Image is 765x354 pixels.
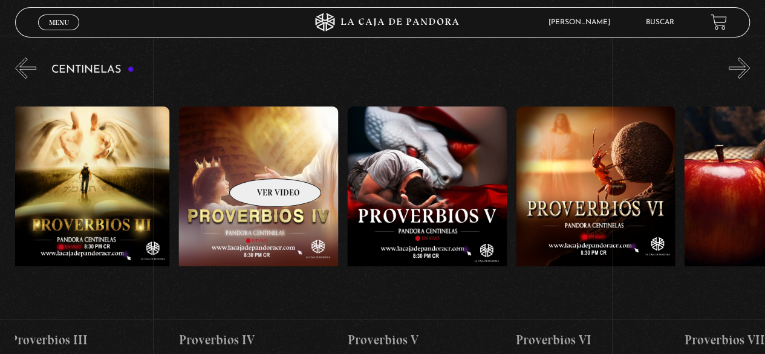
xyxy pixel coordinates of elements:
h4: Proverbios V [347,330,507,350]
h4: Proverbios VI [516,330,675,350]
button: Next [729,57,750,79]
h4: Proverbios IV [178,330,338,350]
h3: Centinelas [51,64,134,76]
a: Buscar [646,19,674,26]
span: Menu [49,19,69,26]
a: View your shopping cart [711,14,727,30]
span: Cerrar [45,28,73,37]
span: [PERSON_NAME] [542,19,622,26]
h4: Proverbios III [10,330,170,350]
button: Previous [15,57,36,79]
